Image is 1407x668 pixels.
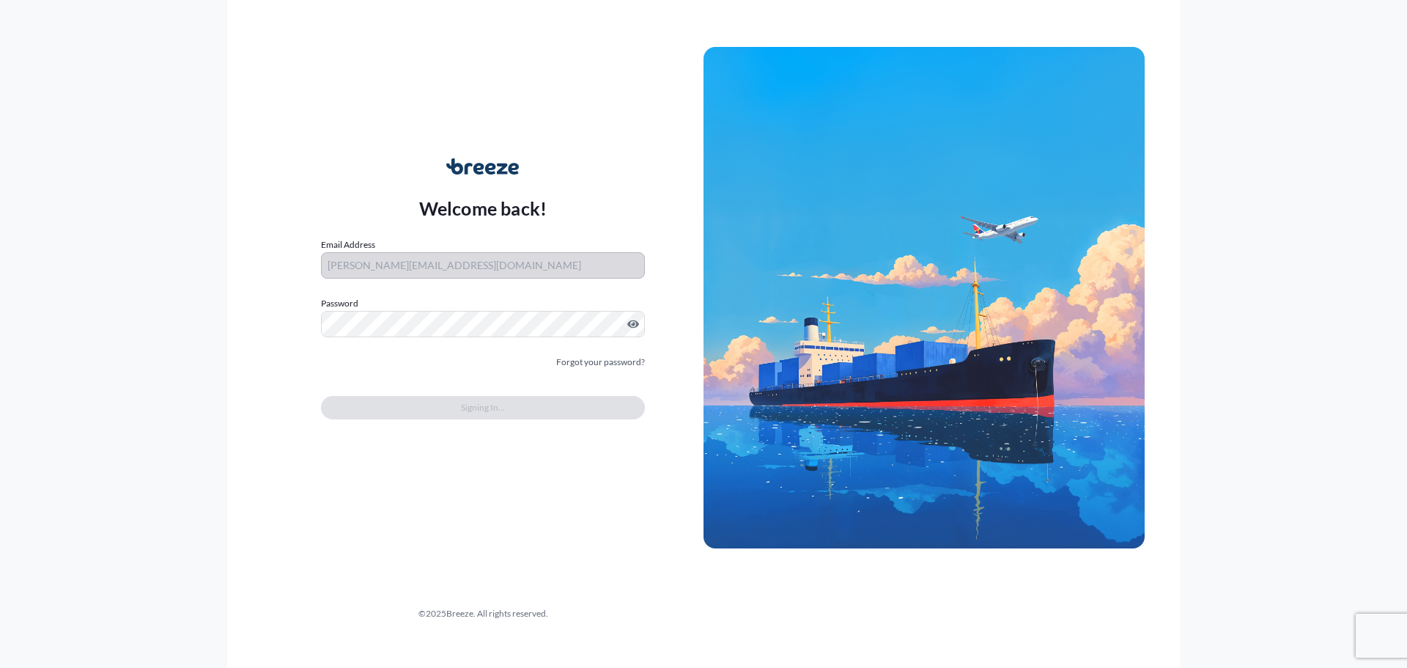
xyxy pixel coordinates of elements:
span: Signing In... [461,400,505,415]
button: Signing In... [321,396,645,419]
img: Ship illustration [703,47,1145,548]
p: Welcome back! [419,197,547,220]
div: © 2025 Breeze. All rights reserved. [262,606,703,621]
button: Show password [627,318,639,330]
a: Forgot your password? [556,355,645,370]
label: Password [321,296,645,311]
label: Email Address [321,238,375,252]
input: example@gmail.com [321,252,645,279]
